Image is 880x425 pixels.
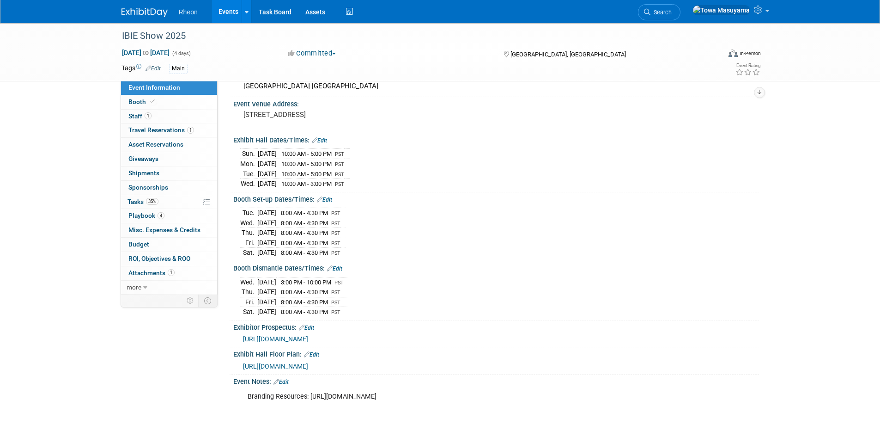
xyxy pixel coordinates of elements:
a: Edit [327,265,342,272]
img: Towa Masuyama [692,5,750,15]
div: Main [169,64,188,74]
td: Wed. [240,218,257,228]
div: Booth Set-up Dates/Times: [233,192,759,204]
a: Tasks35% [121,195,217,209]
span: Playbook [128,212,164,219]
a: Shipments [121,166,217,180]
td: [DATE] [258,169,277,179]
span: 8:00 AM - 4:30 PM [281,229,328,236]
span: 10:00 AM - 3:00 PM [281,180,332,187]
div: Booth Dismantle Dates/Times: [233,261,759,273]
span: 8:00 AM - 4:30 PM [281,209,328,216]
a: Budget [121,238,217,252]
td: Toggle Event Tabs [198,295,217,307]
span: Search [650,9,672,16]
td: Personalize Event Tab Strip [182,295,199,307]
span: 10:00 AM - 5:00 PM [281,160,332,167]
div: [GEOGRAPHIC_DATA] [GEOGRAPHIC_DATA] [240,79,752,93]
div: Exhibit Hall Floor Plan: [233,347,759,359]
a: Staff1 [121,110,217,123]
span: 35% [146,198,158,205]
a: Edit [312,137,327,144]
div: IBIE Show 2025 [119,28,707,44]
span: Booth [128,98,157,105]
td: Thu. [240,228,257,238]
a: Event Information [121,81,217,95]
a: Edit [273,379,289,385]
span: 8:00 AM - 4:30 PM [281,249,328,256]
a: Booth [121,95,217,109]
div: Exhibit Hall Dates/Times: [233,133,759,145]
td: Tue. [240,169,258,179]
a: Travel Reservations1 [121,123,217,137]
span: 3:00 PM - 10:00 PM [281,279,331,286]
div: Event Format [666,48,761,62]
a: Asset Reservations [121,138,217,152]
span: Staff [128,112,152,120]
span: PST [335,151,344,157]
img: ExhibitDay [121,8,168,17]
button: Committed [285,49,340,58]
span: Budget [128,240,149,248]
span: PST [331,221,340,227]
td: Sun. [240,149,258,159]
a: Sponsorships [121,181,217,195]
span: PST [331,289,340,296]
span: PST [335,181,344,187]
i: Booth reservation complete [150,99,155,104]
a: Edit [317,197,332,203]
td: [DATE] [257,238,276,248]
td: Fri. [240,238,257,248]
td: Wed. [240,179,258,189]
span: PST [331,230,340,236]
span: 10:00 AM - 5:00 PM [281,150,332,157]
td: [DATE] [257,218,276,228]
td: Tags [121,63,161,74]
td: [DATE] [257,287,276,297]
a: more [121,281,217,295]
span: 4 [158,212,164,219]
a: Search [638,4,680,20]
td: [DATE] [258,179,277,189]
td: [DATE] [257,277,276,287]
a: Playbook4 [121,209,217,223]
span: 8:00 AM - 4:30 PM [281,289,328,296]
td: [DATE] [257,307,276,317]
span: Tasks [127,198,158,205]
span: 8:00 AM - 4:30 PM [281,308,328,315]
span: 8:00 AM - 4:30 PM [281,299,328,306]
a: [URL][DOMAIN_NAME] [243,335,308,343]
span: 10:00 AM - 5:00 PM [281,171,332,178]
a: Attachments1 [121,266,217,280]
a: Edit [299,325,314,331]
span: Event Information [128,84,180,91]
span: PST [331,240,340,246]
td: Mon. [240,159,258,169]
td: Sat. [240,307,257,317]
span: Asset Reservations [128,141,183,148]
td: [DATE] [257,297,276,307]
span: 1 [187,127,194,134]
td: Sat. [240,248,257,258]
span: Rheon [179,8,198,16]
span: 8:00 AM - 4:30 PM [281,240,328,246]
span: Sponsorships [128,184,168,191]
td: [DATE] [257,248,276,258]
div: Event Notes: [233,375,759,387]
td: Tue. [240,208,257,218]
span: PST [335,161,344,167]
td: [DATE] [258,159,277,169]
span: 1 [168,269,175,276]
span: 1 [145,112,152,119]
td: [DATE] [257,208,276,218]
span: PST [331,309,340,315]
a: [URL][DOMAIN_NAME] [243,363,308,370]
span: Shipments [128,169,159,177]
div: Branding Resources: [URL][DOMAIN_NAME] [241,388,657,406]
td: Thu. [240,287,257,297]
div: Exhibitor Prospectus: [233,320,759,333]
td: Wed. [240,277,257,287]
a: ROI, Objectives & ROO [121,252,217,266]
span: PST [331,250,340,256]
